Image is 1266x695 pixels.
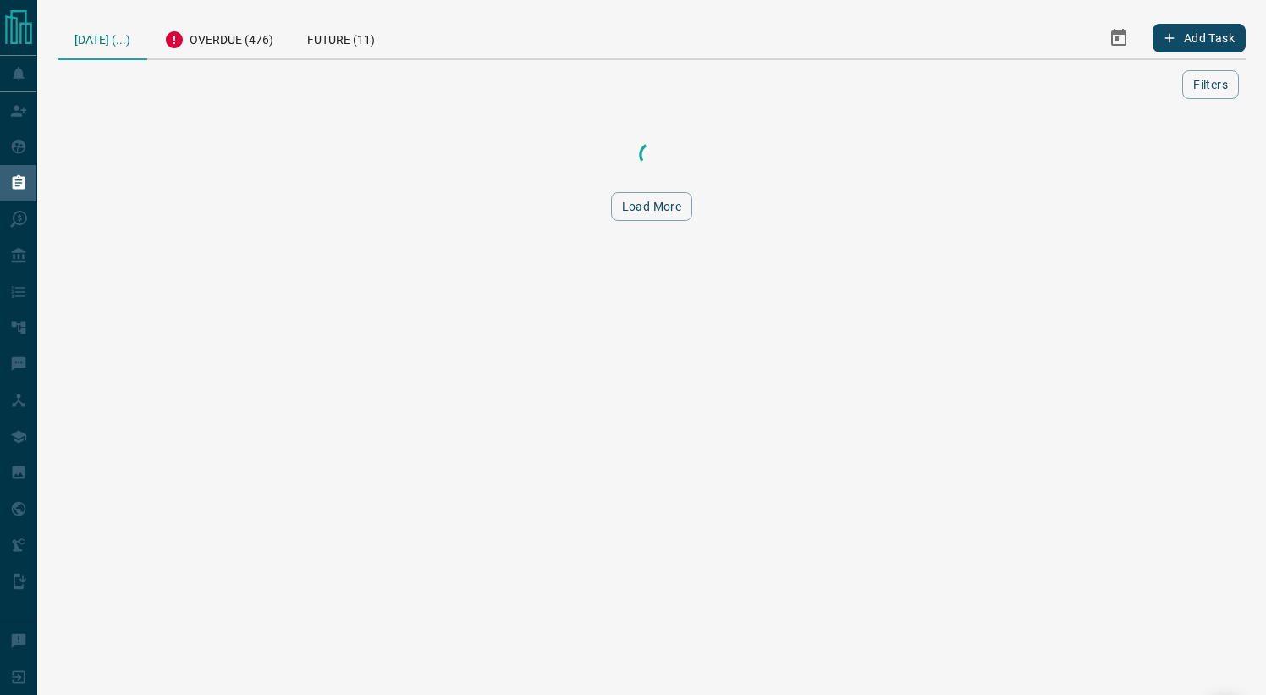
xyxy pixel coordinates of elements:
[290,17,392,58] div: Future (11)
[567,138,736,172] div: Loading
[1098,18,1139,58] button: Select Date Range
[611,192,693,221] button: Load More
[1182,70,1239,99] button: Filters
[147,17,290,58] div: Overdue (476)
[58,17,147,60] div: [DATE] (...)
[1153,24,1246,52] button: Add Task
